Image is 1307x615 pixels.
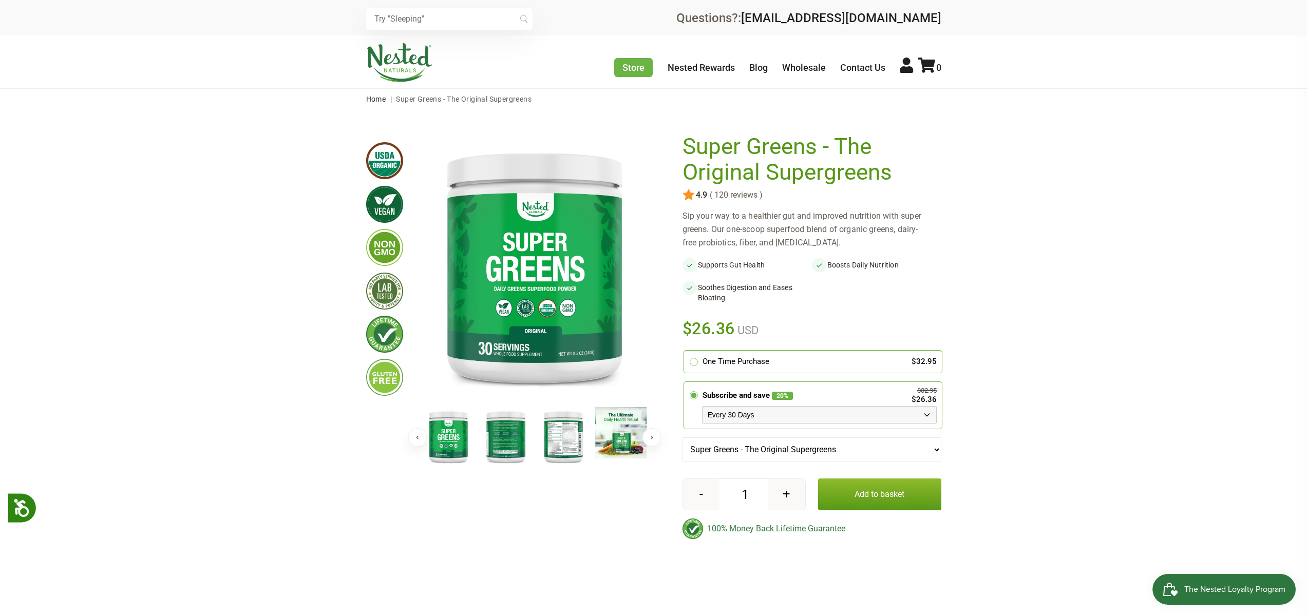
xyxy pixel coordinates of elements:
img: Super Greens - The Original Supergreens [423,407,474,466]
li: Soothes Digestion and Eases Bloating [683,280,812,305]
a: Wholesale [782,62,826,73]
img: Super Greens - The Original Supergreens [420,134,650,398]
span: 4.9 [695,190,707,200]
h1: Super Greens - The Original Supergreens [683,134,936,185]
img: usdaorganic [366,142,403,179]
a: Contact Us [840,62,885,73]
img: Super Greens - The Original Supergreens [480,407,532,466]
span: Super Greens - The Original Supergreens [396,95,532,103]
li: Boosts Daily Nutrition [812,258,941,272]
a: Blog [749,62,768,73]
li: Supports Gut Health [683,258,812,272]
img: glutenfree [366,359,403,396]
img: gmofree [366,229,403,266]
img: vegan [366,186,403,223]
a: Home [366,95,386,103]
span: 0 [936,62,941,73]
a: Store [614,58,653,77]
img: star.svg [683,189,695,201]
span: USD [735,324,759,337]
button: Previous [408,428,427,447]
button: + [768,479,805,510]
span: $26.36 [683,317,735,340]
img: lifetimeguarantee [366,316,403,353]
img: Nested Naturals [366,43,433,82]
img: Super Greens - The Original Supergreens [538,407,589,466]
img: thirdpartytested [366,273,403,310]
div: 100% Money Back Lifetime Guarantee [683,518,941,539]
a: 0 [918,62,941,73]
a: [EMAIL_ADDRESS][DOMAIN_NAME] [741,11,941,25]
div: Questions?: [676,12,941,24]
span: | [388,95,394,103]
img: badge-lifetimeguarantee-color.svg [683,518,703,539]
span: ( 120 reviews ) [707,190,763,200]
input: Try "Sleeping" [366,8,533,30]
div: Sip your way to a healthier gut and improved nutrition with super greens. Our one-scoop superfood... [683,209,941,249]
button: - [683,479,719,510]
a: Nested Rewards [668,62,735,73]
nav: breadcrumbs [366,89,941,109]
button: Next [642,428,661,447]
iframe: Button to open loyalty program pop-up [1152,574,1297,605]
img: Super Greens - The Original Supergreens [595,407,647,458]
button: Add to basket [818,478,941,510]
